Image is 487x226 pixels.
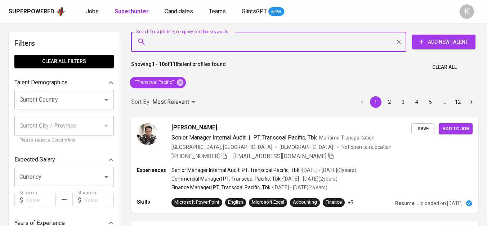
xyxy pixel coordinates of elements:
div: English [228,199,243,206]
button: Clear [394,37,404,47]
input: Value [84,193,114,207]
p: Expected Salary [14,155,55,164]
span: "Transcoal Pacific" [130,79,178,86]
p: Senior Manager Internal Audit | PT. Transcoal Pacific, Tbk [171,167,299,174]
span: Teams [209,8,226,15]
button: Go to page 2 [384,96,395,108]
button: Open [101,95,111,105]
div: … [438,98,450,106]
b: 118 [170,61,178,67]
button: Go to next page [466,96,477,108]
span: [PHONE_NUMBER] [171,153,220,160]
div: Microsoft Excel [252,199,284,206]
div: Finance [326,199,342,206]
p: Uploaded on [DATE] [417,200,463,207]
a: Teams [209,7,227,16]
p: Showing of talent profiles found [131,61,226,74]
button: Add to job [439,123,473,134]
span: Clear All filters [20,57,108,66]
button: Clear All filters [14,55,114,68]
button: Add New Talent [412,35,475,49]
nav: pagination navigation [355,96,478,108]
img: 713736d3714050ede8f7b9c06497b3ee.jpg [137,123,158,145]
p: +5 [348,199,353,206]
img: app logo [56,6,66,17]
span: | [249,133,250,142]
h6: Filters [14,37,114,49]
button: Clear All [429,61,460,74]
p: Skills [137,198,171,205]
a: Jobs [86,7,100,16]
a: Superpoweredapp logo [9,6,66,17]
button: page 1 [370,96,381,108]
span: Save [415,125,431,133]
span: NEW [268,8,284,15]
button: Go to page 4 [411,96,423,108]
span: Clear All [432,63,457,72]
div: Accounting [293,199,317,206]
div: K [460,4,474,19]
span: PT. Transcoal Pacific, Tbk [253,134,317,141]
p: Most Relevant [152,98,189,106]
b: 1 - 10 [152,61,165,67]
p: • [DATE] - [DATE] ( 4 years ) [271,184,327,191]
div: Talent Demographics [14,75,114,90]
a: [PERSON_NAME]Senior Manager Internal Audit|PT. Transcoal Pacific, TbkMaritime Transportation[GEOG... [131,118,478,213]
span: [DEMOGRAPHIC_DATA] [280,143,334,151]
div: Microsoft PowerPoint [174,199,219,206]
p: Resume [395,200,415,207]
p: Commercial Manager | PT. Transcoal Pacific, Tbk [171,175,281,182]
div: Superpowered [9,8,54,16]
button: Open [101,172,111,182]
a: GlintsGPT NEW [242,7,284,16]
p: Sort By [131,98,149,106]
button: Go to page 5 [425,96,436,108]
div: Most Relevant [152,96,198,109]
button: Save [411,123,434,134]
span: Add New Talent [418,37,470,46]
span: GlintsGPT [242,8,267,15]
span: [PERSON_NAME] [171,123,217,132]
p: Please select a Country first [19,137,109,144]
span: [EMAIL_ADDRESS][DOMAIN_NAME] [233,153,326,160]
p: Experiences [137,167,171,174]
p: Not open to relocation [341,143,392,151]
p: Talent Demographics [14,78,68,87]
span: Candidates [165,8,193,15]
span: Add to job [442,125,469,133]
button: Go to page 12 [452,96,464,108]
b: Superhunter [115,8,149,15]
input: Value [26,193,56,207]
button: Go to page 3 [397,96,409,108]
p: • [DATE] - [DATE] ( 2 years ) [281,175,338,182]
a: Candidates [165,7,195,16]
div: "Transcoal Pacific" [130,77,186,88]
div: Expected Salary [14,152,114,167]
div: [GEOGRAPHIC_DATA], [GEOGRAPHIC_DATA] [171,143,272,151]
a: Superhunter [115,7,150,16]
p: Finance Manager | PT. Transcoal Pacific, Tbk [171,184,271,191]
span: Senior Manager Internal Audit [171,134,246,141]
p: • [DATE] - [DATE] ( 3 years ) [299,167,356,174]
span: Maritime Transportation [319,135,375,141]
span: Jobs [86,8,99,15]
